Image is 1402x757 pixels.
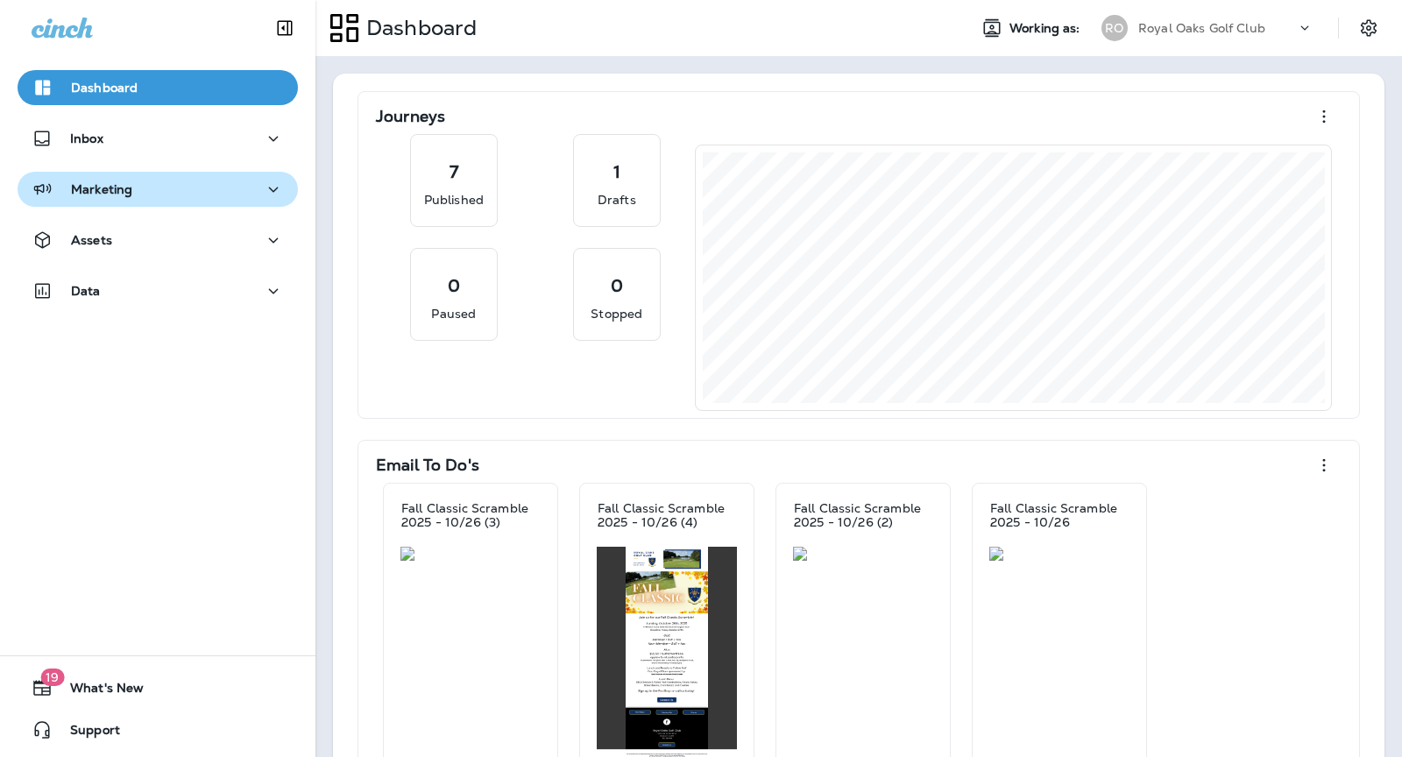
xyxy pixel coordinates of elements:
p: Published [424,191,484,209]
p: Email To Do's [376,456,479,474]
p: Paused [431,305,476,322]
button: 19What's New [18,670,298,705]
p: 0 [448,277,460,294]
p: Fall Classic Scramble 2025 - 10/26 [990,501,1129,529]
button: Data [18,273,298,308]
p: 1 [613,163,620,180]
p: 0 [611,277,623,294]
button: Marketing [18,172,298,207]
p: Stopped [591,305,642,322]
span: What's New [53,681,144,702]
p: Assets [71,233,112,247]
p: Dashboard [71,81,138,95]
span: Support [53,723,120,744]
p: Dashboard [359,15,477,41]
p: Fall Classic Scramble 2025 - 10/26 (3) [401,501,540,529]
button: Collapse Sidebar [260,11,309,46]
p: Inbox [70,131,103,145]
img: e1e1b017-f46c-416d-bfb8-431eb8b63887.jpg [989,547,1129,561]
div: RO [1101,15,1128,41]
p: Fall Classic Scramble 2025 - 10/26 (4) [598,501,736,529]
span: 19 [40,669,64,686]
button: Assets [18,223,298,258]
img: c048f59f-0b78-4859-b4b3-1c818e4ca8ac.jpg [400,547,541,561]
p: Marketing [71,182,132,196]
p: Fall Classic Scramble 2025 - 10/26 (2) [794,501,932,529]
span: Working as: [1009,21,1084,36]
p: Journeys [376,108,445,125]
button: Support [18,712,298,747]
button: Inbox [18,121,298,156]
button: Settings [1353,12,1384,44]
p: Drafts [598,191,636,209]
p: Royal Oaks Golf Club [1138,21,1265,35]
p: 7 [450,163,458,180]
button: Dashboard [18,70,298,105]
p: Data [71,284,101,298]
img: a3ac062d-3741-4f57-acc3-3f83c45a1cc5.jpg [793,547,933,561]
